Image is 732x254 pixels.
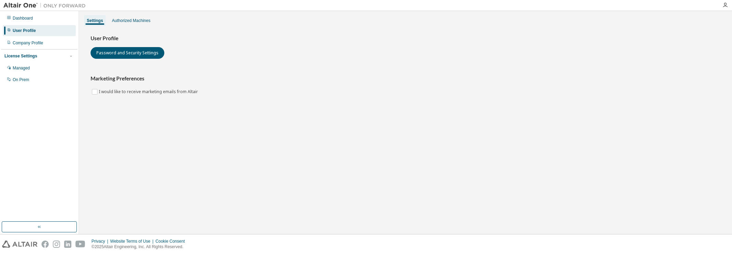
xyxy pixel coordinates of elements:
[3,2,89,9] img: Altair One
[64,241,71,248] img: linkedin.svg
[87,18,103,23] div: Settings
[92,239,110,244] div: Privacy
[53,241,60,248] img: instagram.svg
[13,65,30,71] div: Managed
[91,47,164,59] button: Password and Security Settings
[112,18,150,23] div: Authorized Machines
[2,241,37,248] img: altair_logo.svg
[13,15,33,21] div: Dashboard
[91,35,720,42] h3: User Profile
[91,75,720,82] h3: Marketing Preferences
[155,239,189,244] div: Cookie Consent
[42,241,49,248] img: facebook.svg
[99,88,199,96] label: I would like to receive marketing emails from Altair
[75,241,85,248] img: youtube.svg
[13,77,29,82] div: On Prem
[110,239,155,244] div: Website Terms of Use
[13,28,36,33] div: User Profile
[13,40,43,46] div: Company Profile
[4,53,37,59] div: License Settings
[92,244,189,250] p: © 2025 Altair Engineering, Inc. All Rights Reserved.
